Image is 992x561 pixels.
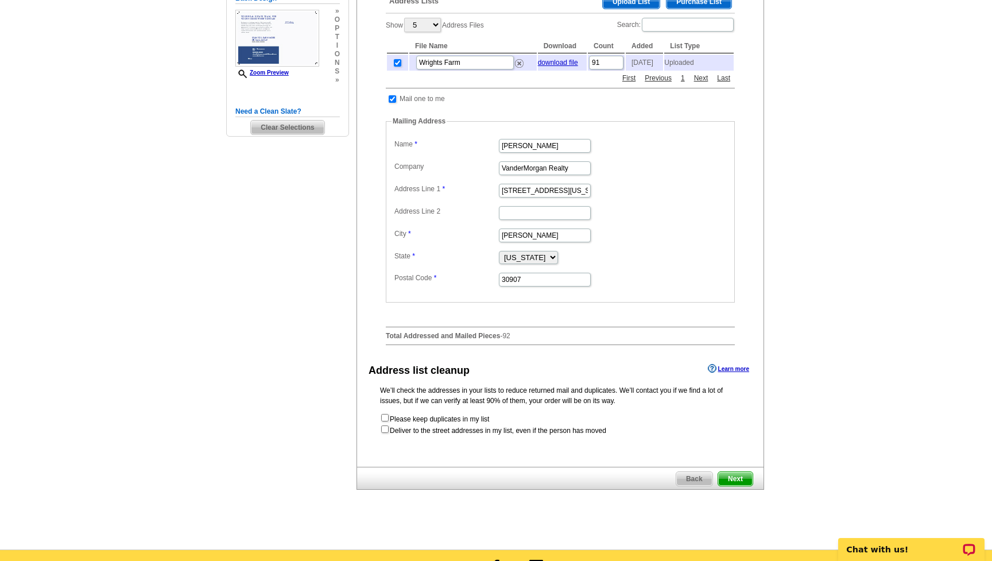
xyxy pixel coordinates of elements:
legend: Mailing Address [392,116,447,126]
label: City [394,229,498,239]
th: Download [538,39,587,53]
th: Added [626,39,663,53]
span: » [335,76,340,84]
a: Learn more [708,364,749,373]
td: Mail one to me [399,93,445,105]
a: Next [691,73,711,83]
td: [DATE] [626,55,663,71]
span: p [335,24,340,33]
span: i [335,41,340,50]
a: Previous [642,73,675,83]
a: download file [538,59,578,67]
span: o [335,16,340,24]
th: File Name [409,39,537,53]
span: s [335,67,340,76]
label: Search: [617,17,735,33]
span: 92 [502,332,510,340]
span: Next [718,472,753,486]
a: First [619,73,638,83]
label: State [394,251,498,261]
iframe: LiveChat chat widget [831,525,992,561]
span: n [335,59,340,67]
label: Address Line 2 [394,206,498,216]
a: 1 [678,73,688,83]
div: Address list cleanup [369,363,470,378]
a: Back [676,471,713,486]
img: delete.png [515,59,524,68]
label: Name [394,139,498,149]
label: Postal Code [394,273,498,283]
a: Zoom Preview [235,69,289,76]
select: ShowAddress Files [404,18,441,32]
input: Search: [642,18,734,32]
img: backsmallthumbnail.jpg [235,10,319,67]
form: Please keep duplicates in my list Deliver to the street addresses in my list, even if the person ... [380,413,741,436]
label: Company [394,161,498,172]
p: We’ll check the addresses in your lists to reduce returned mail and duplicates. We’ll contact you... [380,385,741,406]
span: t [335,33,340,41]
th: Count [588,39,625,53]
label: Show Address Files [386,17,484,33]
span: Clear Selections [251,121,324,134]
a: Last [714,73,733,83]
td: Uploaded [664,55,734,71]
label: Address Line 1 [394,184,498,194]
span: » [335,7,340,16]
span: o [335,50,340,59]
th: List Type [664,39,734,53]
span: Back [676,472,712,486]
strong: Total Addressed and Mailed Pieces [386,332,500,340]
h5: Need a Clean Slate? [235,106,340,117]
a: Remove this list [515,57,524,65]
